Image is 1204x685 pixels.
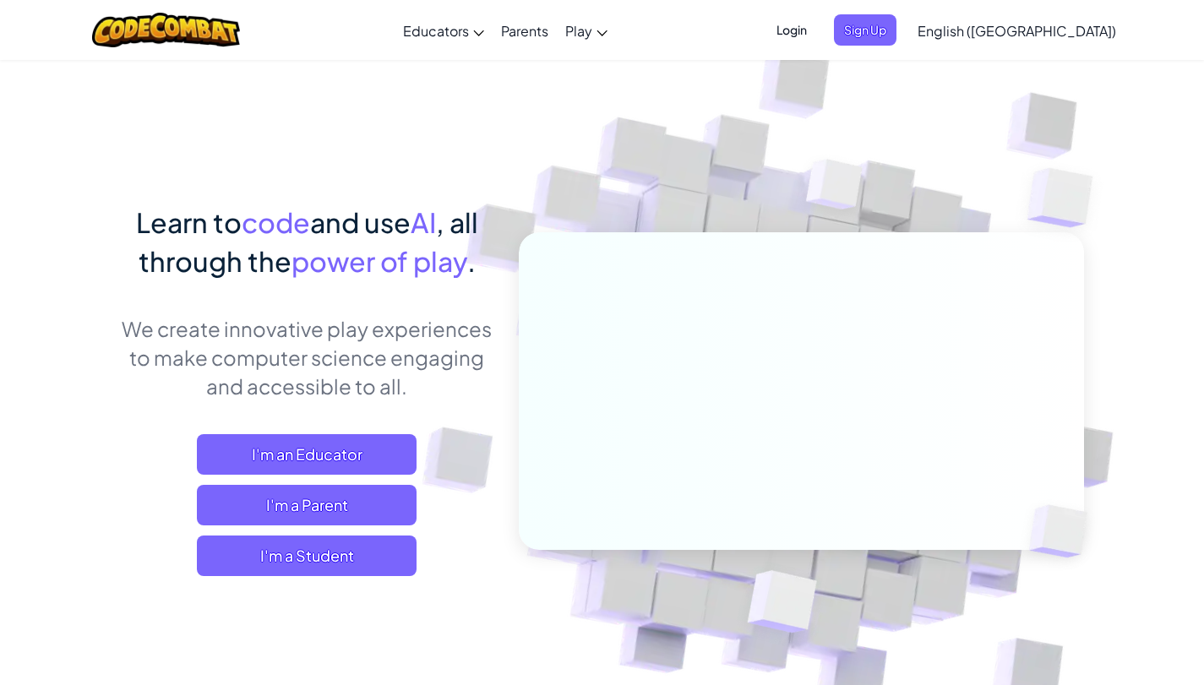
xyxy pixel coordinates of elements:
[557,8,616,53] a: Play
[918,22,1116,40] span: English ([GEOGRAPHIC_DATA])
[994,127,1140,269] img: Overlap cubes
[766,14,817,46] button: Login
[565,22,592,40] span: Play
[291,244,467,278] span: power of play
[411,205,436,239] span: AI
[197,535,417,576] button: I'm a Student
[197,485,417,525] a: I'm a Parent
[467,244,476,278] span: .
[909,8,1125,53] a: English ([GEOGRAPHIC_DATA])
[403,22,469,40] span: Educators
[774,126,896,252] img: Overlap cubes
[1000,470,1127,593] img: Overlap cubes
[310,205,411,239] span: and use
[197,434,417,475] a: I'm an Educator
[242,205,310,239] span: code
[493,8,557,53] a: Parents
[92,13,240,47] img: CodeCombat logo
[834,14,896,46] button: Sign Up
[706,535,857,675] img: Overlap cubes
[136,205,242,239] span: Learn to
[121,314,493,400] p: We create innovative play experiences to make computer science engaging and accessible to all.
[395,8,493,53] a: Educators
